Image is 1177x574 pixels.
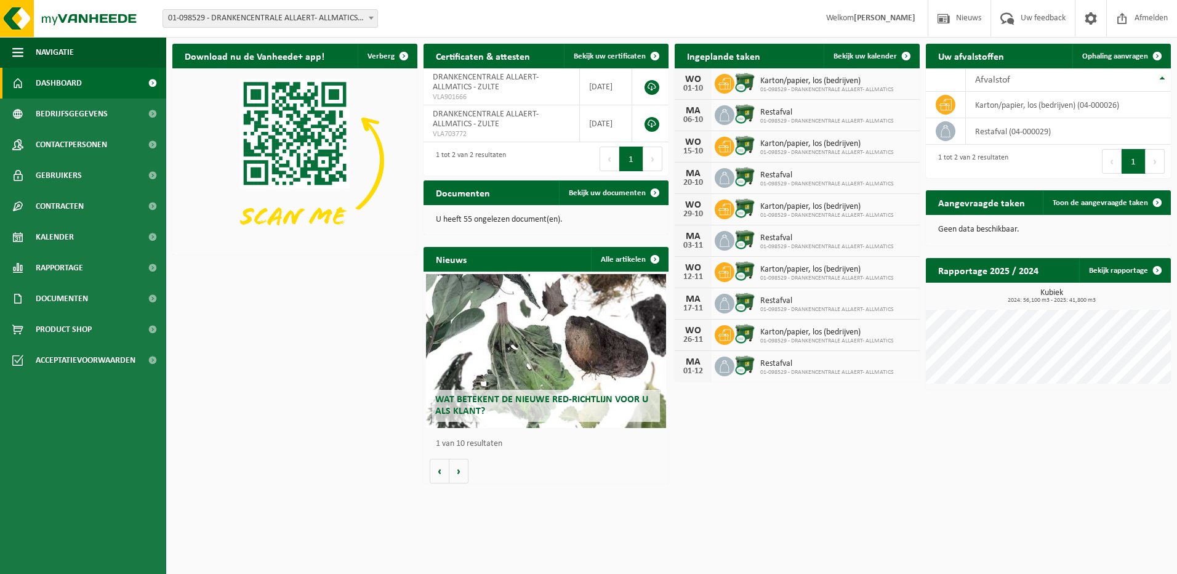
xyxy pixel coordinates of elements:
img: Download de VHEPlus App [172,68,417,253]
span: 01-098529 - DRANKENCENTRALE ALLAERT- ALLMATICS [760,369,894,376]
span: 01-098529 - DRANKENCENTRALE ALLAERT- ALLMATICS [760,180,894,188]
img: WB-1100-CU [734,292,755,313]
span: DRANKENCENTRALE ALLAERT- ALLMATICS - ZULTE [433,73,539,92]
div: 26-11 [681,336,705,344]
div: 01-10 [681,84,705,93]
td: karton/papier, los (bedrijven) (04-000026) [966,92,1171,118]
img: WB-1100-CU [734,355,755,376]
a: Bekijk rapportage [1079,258,1170,283]
div: WO [681,263,705,273]
span: Contactpersonen [36,129,107,160]
div: WO [681,137,705,147]
span: Karton/papier, los (bedrijven) [760,265,894,275]
span: 01-098529 - DRANKENCENTRALE ALLAERT- ALLMATICS [760,149,894,156]
div: 20-10 [681,179,705,187]
button: 1 [619,147,643,171]
div: MA [681,357,705,367]
span: Kalender [36,222,74,253]
a: Wat betekent de nieuwe RED-richtlijn voor u als klant? [426,274,666,428]
div: WO [681,75,705,84]
span: Acceptatievoorwaarden [36,345,135,376]
div: MA [681,294,705,304]
div: 06-10 [681,116,705,124]
img: WB-1100-CU [734,135,755,156]
div: 17-11 [681,304,705,313]
button: Next [643,147,662,171]
span: Navigatie [36,37,74,68]
strong: [PERSON_NAME] [854,14,915,23]
span: 01-098529 - DRANKENCENTRALE ALLAERT- ALLMATICS [760,306,894,313]
span: Karton/papier, los (bedrijven) [760,76,894,86]
a: Ophaling aanvragen [1072,44,1170,68]
span: 01-098529 - DRANKENCENTRALE ALLAERT- ALLMATICS - ZULTE [163,9,378,28]
div: MA [681,169,705,179]
span: 01-098529 - DRANKENCENTRALE ALLAERT- ALLMATICS - ZULTE [163,10,377,27]
a: Bekijk uw documenten [559,180,667,205]
button: Next [1146,149,1165,174]
span: Wat betekent de nieuwe RED-richtlijn voor u als klant? [435,395,648,416]
span: 01-098529 - DRANKENCENTRALE ALLAERT- ALLMATICS [760,118,894,125]
span: Karton/papier, los (bedrijven) [760,139,894,149]
span: Product Shop [36,314,92,345]
span: 01-098529 - DRANKENCENTRALE ALLAERT- ALLMATICS [760,275,894,282]
p: Geen data beschikbaar. [938,225,1159,234]
img: WB-1100-CU [734,261,755,281]
div: 1 tot 2 van 2 resultaten [430,145,506,172]
span: 2024: 56,100 m3 - 2025: 41,800 m3 [932,297,1171,304]
h2: Download nu de Vanheede+ app! [172,44,337,68]
span: VLA703772 [433,129,570,139]
h2: Aangevraagde taken [926,190,1037,214]
button: 1 [1122,149,1146,174]
a: Alle artikelen [591,247,667,272]
span: DRANKENCENTRALE ALLAERT- ALLMATICS - ZULTE [433,110,539,129]
span: Gebruikers [36,160,82,191]
span: 01-098529 - DRANKENCENTRALE ALLAERT- ALLMATICS [760,338,894,345]
span: Bedrijfsgegevens [36,99,108,129]
span: Verberg [368,52,395,60]
button: Vorige [430,459,449,483]
img: WB-1100-CU [734,72,755,93]
td: [DATE] [580,68,632,105]
h3: Kubiek [932,289,1171,304]
h2: Documenten [424,180,502,204]
span: 01-098529 - DRANKENCENTRALE ALLAERT- ALLMATICS [760,243,894,251]
span: VLA901666 [433,92,570,102]
p: U heeft 55 ongelezen document(en). [436,216,656,224]
button: Previous [600,147,619,171]
span: Karton/papier, los (bedrijven) [760,202,894,212]
td: restafval (04-000029) [966,118,1171,145]
span: Restafval [760,108,894,118]
span: Contracten [36,191,84,222]
img: WB-1100-CU [734,323,755,344]
img: WB-1100-CU [734,198,755,219]
div: MA [681,232,705,241]
a: Toon de aangevraagde taken [1043,190,1170,215]
button: Previous [1102,149,1122,174]
div: 01-12 [681,367,705,376]
img: WB-1100-CU [734,103,755,124]
span: Rapportage [36,253,83,283]
p: 1 van 10 resultaten [436,440,662,448]
span: Restafval [760,359,894,369]
span: 01-098529 - DRANKENCENTRALE ALLAERT- ALLMATICS [760,212,894,219]
div: MA [681,106,705,116]
div: WO [681,326,705,336]
div: 12-11 [681,273,705,281]
a: Bekijk uw certificaten [564,44,667,68]
div: 29-10 [681,210,705,219]
h2: Certificaten & attesten [424,44,542,68]
div: 15-10 [681,147,705,156]
h2: Nieuws [424,247,479,271]
h2: Uw afvalstoffen [926,44,1016,68]
div: 03-11 [681,241,705,250]
span: Documenten [36,283,88,314]
span: Toon de aangevraagde taken [1053,199,1148,207]
h2: Ingeplande taken [675,44,773,68]
span: Restafval [760,233,894,243]
img: WB-1100-CU [734,166,755,187]
img: WB-1100-CU [734,229,755,250]
td: [DATE] [580,105,632,142]
span: Bekijk uw documenten [569,189,646,197]
a: Bekijk uw kalender [824,44,918,68]
div: WO [681,200,705,210]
